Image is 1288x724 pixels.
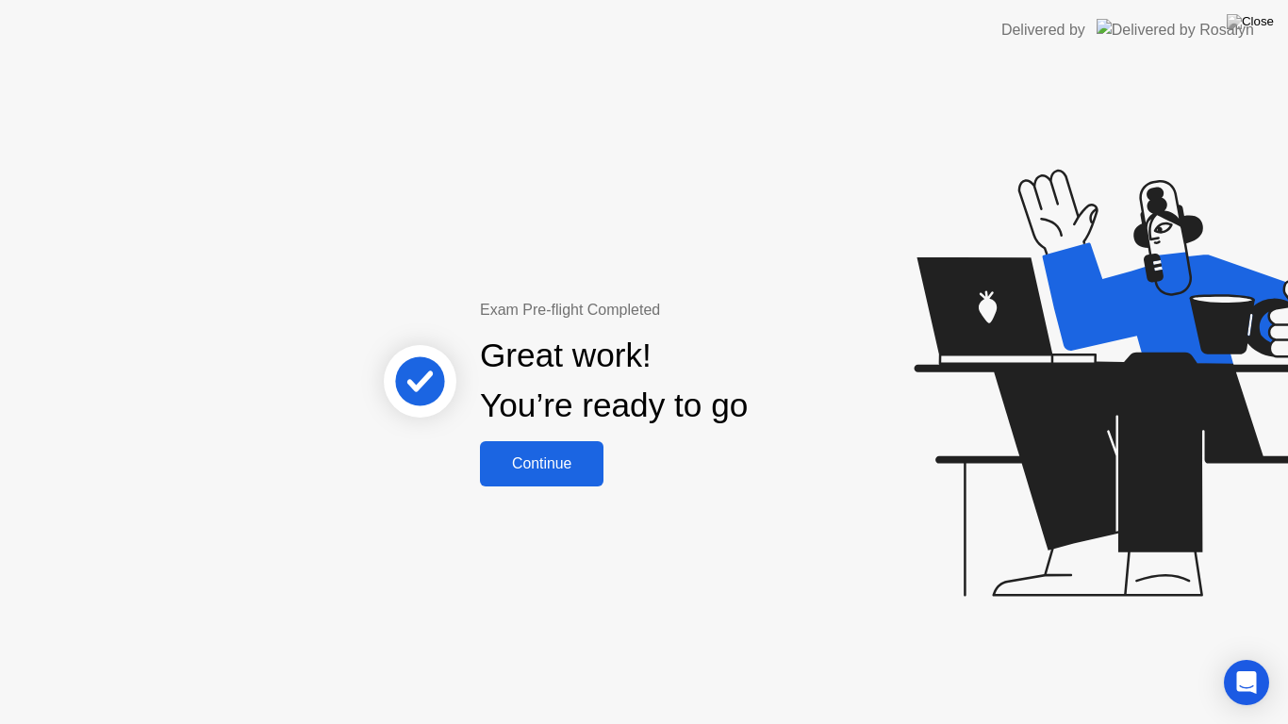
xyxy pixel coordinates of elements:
[486,455,598,472] div: Continue
[480,331,748,431] div: Great work! You’re ready to go
[480,441,603,486] button: Continue
[1224,660,1269,705] div: Open Intercom Messenger
[1001,19,1085,41] div: Delivered by
[1097,19,1254,41] img: Delivered by Rosalyn
[480,299,869,321] div: Exam Pre-flight Completed
[1227,14,1274,29] img: Close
